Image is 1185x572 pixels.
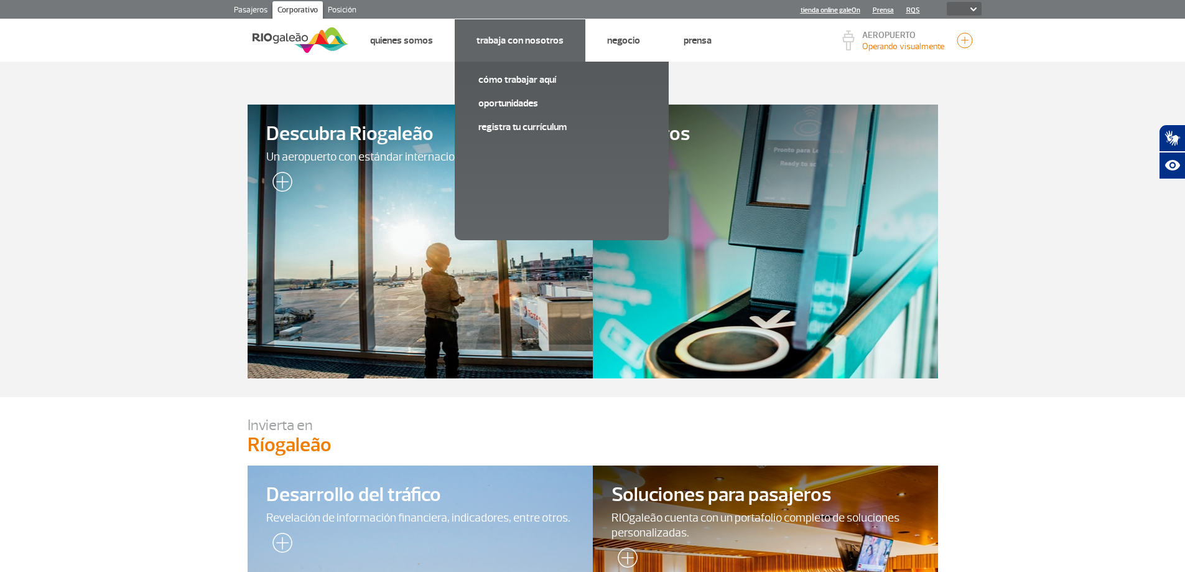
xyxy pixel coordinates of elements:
[1159,124,1185,152] button: Traductor de lenguaje de señas abierto.
[328,5,356,15] font: Posición
[266,172,292,197] img: leer más
[478,120,645,134] a: Registra tu currículum
[478,96,645,110] a: Oportunidades
[478,73,645,87] a: Cómo trabajar aquí
[478,73,556,86] font: Cómo trabajar aquí
[611,482,831,507] font: Soluciones para pasajeros
[266,149,472,164] font: Un aeropuerto con estándar internacional.
[478,121,567,133] font: Registra tu currículum
[873,6,894,14] a: Prensa
[248,433,332,457] font: Ríogaleão
[607,34,640,47] a: Negocio
[370,34,433,47] a: Quienes somos
[593,105,938,378] a: Números
[266,510,570,525] font: Revelación de información financiera, indicadores, entre otros.
[323,1,361,21] a: Posición
[1159,124,1185,179] div: Complemento de accesibilidad Hand Talk.
[234,5,267,15] font: Pasajeros
[229,1,272,21] a: Pasajeros
[862,30,916,40] font: AEROPUERTO
[478,97,538,110] font: Oportunidades
[248,105,593,378] a: Descubra RiogaleãoUn aeropuerto con estándar internacional.
[862,40,944,53] p: Visibilidad de 10000m
[248,416,313,434] font: Invierta en
[906,6,920,14] a: RQS
[862,41,944,52] font: Operando visualmente
[1159,152,1185,179] button: Recursos de asistencia abiertos.
[266,482,441,507] font: Desarrollo del tráfico
[801,6,860,14] a: tienda online galeOn
[277,5,318,15] font: Corporativo
[266,121,434,146] font: Descubra Riogaleão
[266,533,292,558] img: leer más
[611,510,899,540] font: RIOgaleão cuenta con un portafolio completo de soluciones personalizadas.
[272,1,323,21] a: Corporativo
[684,34,712,47] a: Prensa
[476,34,564,47] a: Trabaja con nosotros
